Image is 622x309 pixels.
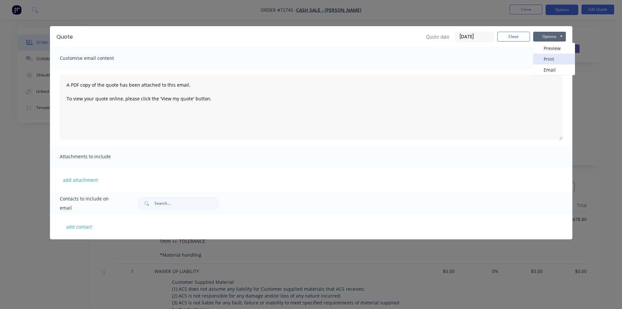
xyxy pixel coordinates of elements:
input: Search... [154,197,219,210]
span: Attachments to include [60,152,132,161]
span: Quote date [426,33,450,40]
textarea: A PDF copy of the quote has been attached to this email. To view your quote online, please click ... [60,75,563,140]
button: add contact [60,222,99,232]
button: Print [533,54,575,64]
button: Options [533,32,566,42]
button: Close [497,32,530,42]
button: Email [533,64,575,75]
button: add attachment [60,175,101,185]
span: Contacts to include on email [60,194,121,213]
button: Preview [533,43,575,54]
span: Customise email content [60,54,132,63]
div: Quote [56,33,73,41]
